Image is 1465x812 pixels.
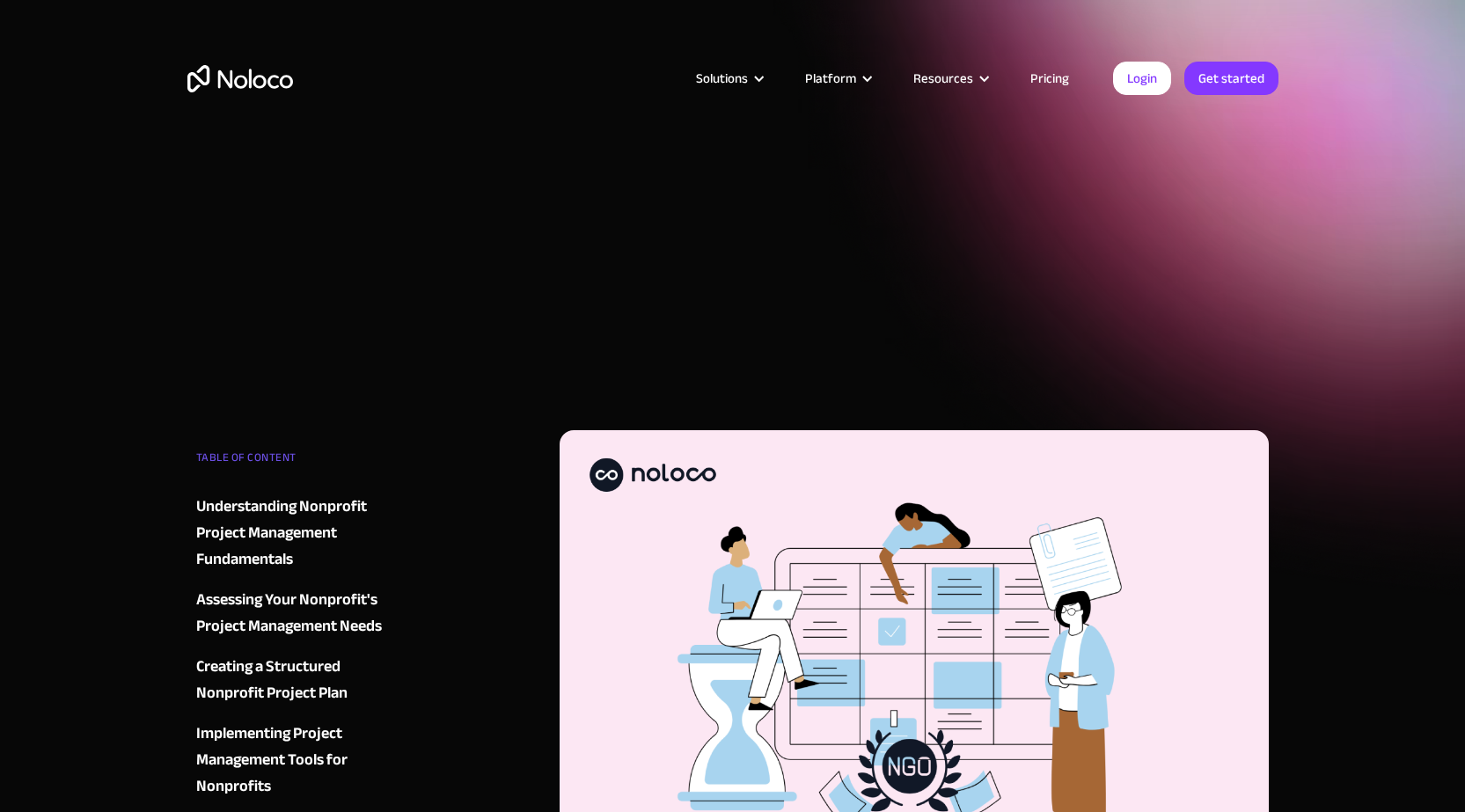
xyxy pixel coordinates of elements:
div: Solutions [674,67,783,90]
a: home [187,65,293,92]
div: Resources [891,67,1008,90]
div: Platform [805,67,856,90]
div: Resources [913,67,973,90]
a: Login [1113,62,1171,95]
a: Assessing Your Nonprofit's Project Management Needs [196,587,409,640]
a: Creating a Structured Nonprofit Project Plan [196,654,409,706]
a: Implementing Project Management Tools for Nonprofits [196,721,409,800]
div: Platform [783,67,891,90]
a: Understanding Nonprofit Project Management Fundamentals [196,494,409,573]
div: Solutions [696,67,748,90]
a: Get started [1184,62,1278,95]
a: Pricing [1008,67,1091,90]
div: TABLE OF CONTENT [196,444,409,479]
